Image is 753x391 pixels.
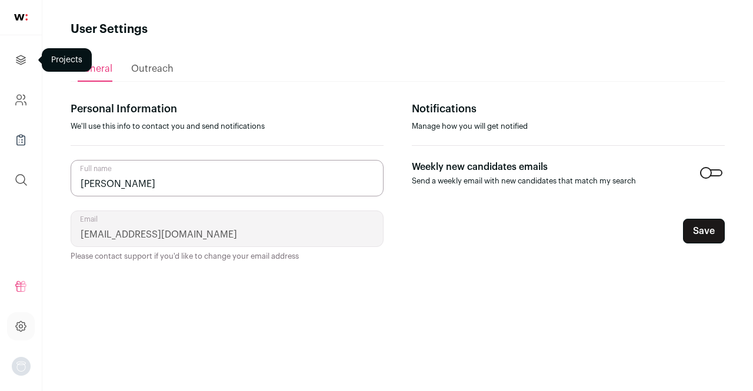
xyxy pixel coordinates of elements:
span: Outreach [131,64,174,73]
p: Manage how you will get notified [412,122,725,131]
p: Send a weekly email with new candidates that match my search [412,176,636,186]
a: Company Lists [7,126,35,154]
a: Company and ATS Settings [7,86,35,114]
button: Open dropdown [12,357,31,376]
p: Weekly new candidates emails [412,160,636,174]
div: Projects [42,48,92,72]
p: Please contact support if you'd like to change your email address [71,252,384,261]
p: We'll use this info to contact you and send notifications [71,122,384,131]
a: Outreach [131,57,174,81]
h1: User Settings [71,21,148,38]
img: wellfound-shorthand-0d5821cbd27db2630d0214b213865d53afaa358527fdda9d0ea32b1df1b89c2c.svg [14,14,28,21]
span: General [78,64,112,73]
button: Save [683,219,725,243]
img: nopic.png [12,357,31,376]
a: Projects [7,46,35,74]
input: Full name [71,160,384,196]
p: Personal Information [71,101,384,117]
input: Email [71,210,384,247]
p: Notifications [412,101,725,117]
